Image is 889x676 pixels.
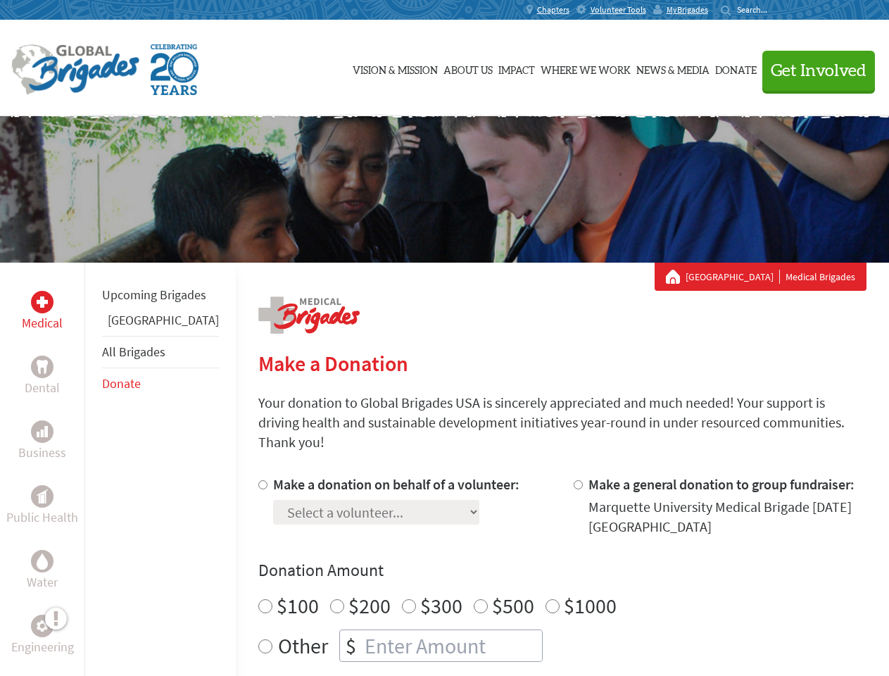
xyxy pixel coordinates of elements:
a: BusinessBusiness [18,420,66,463]
img: Dental [37,360,48,373]
a: Vision & Mission [353,33,438,104]
p: Engineering [11,637,74,657]
input: Search... [737,4,777,15]
input: Enter Amount [362,630,542,661]
a: News & Media [636,33,710,104]
p: Medical [22,313,63,333]
div: Medical [31,291,53,313]
h2: Make a Donation [258,351,866,376]
div: Dental [31,356,53,378]
img: logo-medical.png [258,296,360,334]
a: DentalDental [25,356,60,398]
label: $300 [420,592,462,619]
a: WaterWater [27,550,58,592]
a: [GEOGRAPHIC_DATA] [108,312,219,328]
a: EngineeringEngineering [11,615,74,657]
a: Impact [498,33,535,104]
div: Water [31,550,53,572]
label: $500 [492,592,534,619]
span: Volunteer Tools [591,4,646,15]
a: Public HealthPublic Health [6,485,78,527]
div: Medical Brigades [666,270,855,284]
a: Donate [715,33,757,104]
span: Get Involved [771,63,866,80]
p: Business [18,443,66,463]
li: Upcoming Brigades [102,280,219,311]
label: $1000 [564,592,617,619]
a: All Brigades [102,344,165,360]
button: Get Involved [762,51,875,91]
h4: Donation Amount [258,559,866,582]
div: Engineering [31,615,53,637]
a: Upcoming Brigades [102,287,206,303]
label: $100 [277,592,319,619]
img: Engineering [37,620,48,632]
img: Water [37,553,48,569]
a: Donate [102,375,141,392]
a: Where We Work [541,33,631,104]
div: $ [340,630,362,661]
p: Public Health [6,508,78,527]
p: Dental [25,378,60,398]
div: Public Health [31,485,53,508]
div: Business [31,420,53,443]
img: Global Brigades Logo [11,44,139,95]
label: $200 [348,592,391,619]
span: MyBrigades [667,4,708,15]
p: Your donation to Global Brigades USA is sincerely appreciated and much needed! Your support is dr... [258,393,866,452]
li: Donate [102,368,219,399]
div: Marquette University Medical Brigade [DATE] [GEOGRAPHIC_DATA] [588,497,866,537]
a: About Us [443,33,493,104]
a: [GEOGRAPHIC_DATA] [686,270,780,284]
img: Public Health [37,489,48,503]
a: MedicalMedical [22,291,63,333]
img: Medical [37,296,48,308]
p: Water [27,572,58,592]
img: Business [37,426,48,437]
li: Panama [102,311,219,336]
label: Other [278,630,328,662]
label: Make a donation on behalf of a volunteer: [273,475,519,493]
span: Chapters [537,4,569,15]
li: All Brigades [102,336,219,368]
label: Make a general donation to group fundraiser: [588,475,855,493]
img: Global Brigades Celebrating 20 Years [151,44,198,95]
